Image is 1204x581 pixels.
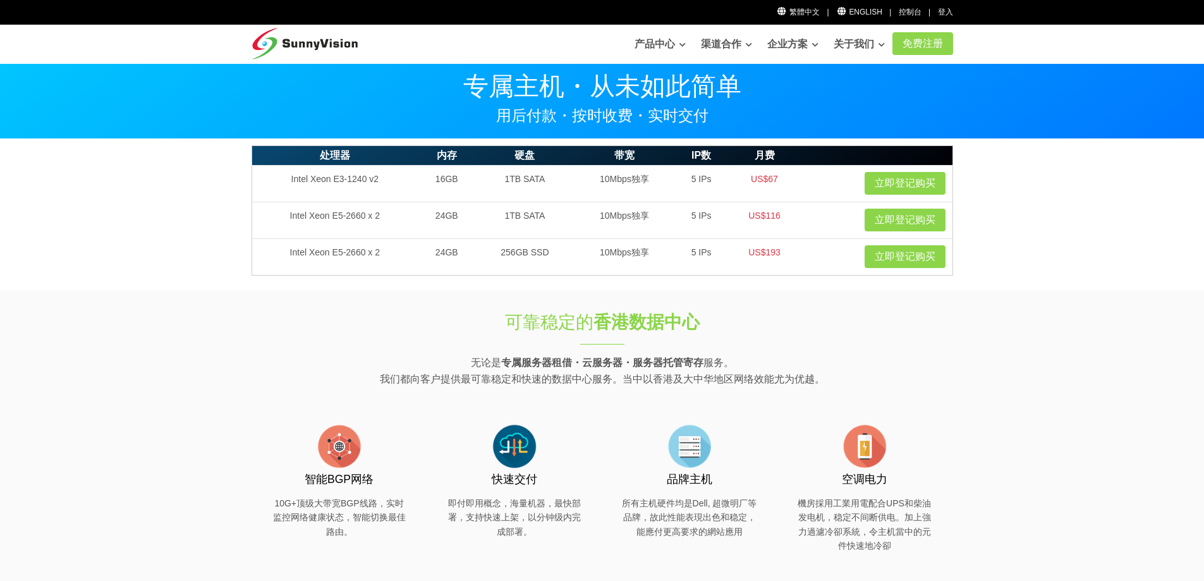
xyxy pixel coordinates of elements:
td: 256GB SSD [475,238,574,275]
td: 5 IPs [674,238,728,275]
th: 处理器 [252,146,418,166]
p: 即付即用概念，海量机器，最快部署，支持快速上架，以分钟级内完成部署。 [446,496,583,539]
th: 内存 [418,146,475,166]
td: Intel Xeon E5-2660 x 2 [252,238,418,275]
h3: 品牌主机 [621,472,758,487]
p: 无论是 服务。 我们都向客户提供最可靠稳定和快速的数据中心服务。当中以香港及大中华地区网络效能尤为优越。 [252,355,953,387]
a: 登入 [938,8,953,16]
td: 10Mbps独享 [575,238,675,275]
td: 10Mbps独享 [575,165,675,202]
p: 10G+顶级大带宽BGP线路，实时监控网络健康状态，智能切换最佳路由。 [271,496,408,539]
p: 所有主机硬件均是Dell, 超微明厂等品牌，故此性能表現出色和稳定，能應付更高要求的網站應用 [621,496,758,539]
h3: 智能BGP网络 [271,472,408,487]
h3: 快速交付 [446,472,583,487]
a: 免费注册 [892,32,953,55]
th: 月费 [728,146,801,166]
h1: 可靠稳定的 [392,310,813,334]
th: 硬盘 [475,146,574,166]
a: 控制台 [899,8,921,16]
h3: 空调电力 [796,472,933,487]
img: flat-battery.png [839,421,890,472]
img: flat-cloud-in-out.png [489,421,540,472]
strong: 专属服务器租借・云服务器・服务器托管寄存 [501,357,703,368]
a: 立即登记购买 [865,209,946,231]
p: 機房採用工業用電配合UPS和柴油发电机，稳定不间断供电。加上強力過濾冷卻系統，令主机當中的元件快速地冷卻 [796,496,933,553]
td: US$67 [728,165,801,202]
td: 16GB [418,165,475,202]
p: 专属主机・从未如此简单 [252,73,953,99]
img: flat-server-alt.png [664,421,715,472]
td: 10Mbps独享 [575,202,675,238]
li: | [928,6,930,18]
td: 1TB SATA [475,165,574,202]
a: 渠道合作 [701,32,752,57]
td: Intel Xeon E3-1240 v2 [252,165,418,202]
td: 24GB [418,202,475,238]
td: 24GB [418,238,475,275]
th: 带宽 [575,146,675,166]
img: flat-internet.png [314,421,365,472]
a: 企业方案 [767,32,818,57]
a: 繁體中文 [777,8,820,16]
td: 1TB SATA [475,202,574,238]
td: US$116 [728,202,801,238]
th: IP数 [674,146,728,166]
td: Intel Xeon E5-2660 x 2 [252,202,418,238]
a: 立即登记购买 [865,245,946,268]
td: 5 IPs [674,202,728,238]
li: | [827,6,829,18]
a: 关于我们 [834,32,885,57]
p: 用后付款・按时收费・实时交付 [252,108,953,123]
strong: 香港数据中心 [593,312,700,332]
li: | [889,6,891,18]
a: 立即登记购买 [865,172,946,195]
a: English [836,8,882,16]
td: 5 IPs [674,165,728,202]
td: US$193 [728,238,801,275]
a: 产品中心 [635,32,686,57]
